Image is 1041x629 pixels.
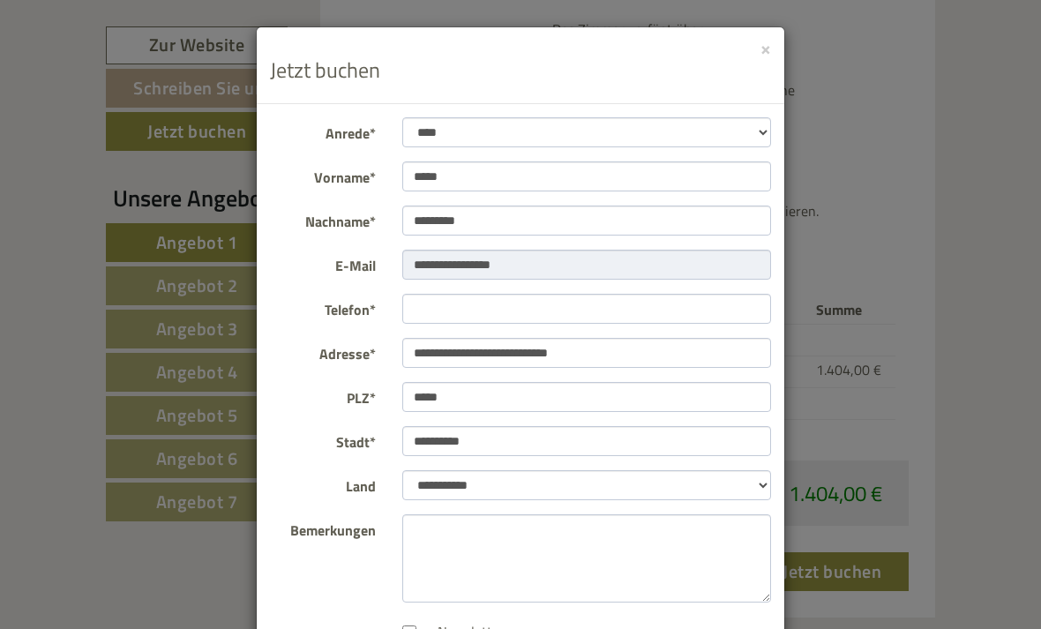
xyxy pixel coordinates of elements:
h3: Jetzt buchen [270,58,771,81]
label: Stadt* [257,426,389,453]
label: E-Mail [257,250,389,276]
label: Bemerkungen [257,514,389,541]
label: Adresse* [257,338,389,364]
label: Vorname* [257,161,389,188]
label: Nachname* [257,206,389,232]
button: × [760,39,771,57]
label: Land [257,470,389,497]
label: Telefon* [257,294,389,320]
label: Anrede* [257,117,389,144]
